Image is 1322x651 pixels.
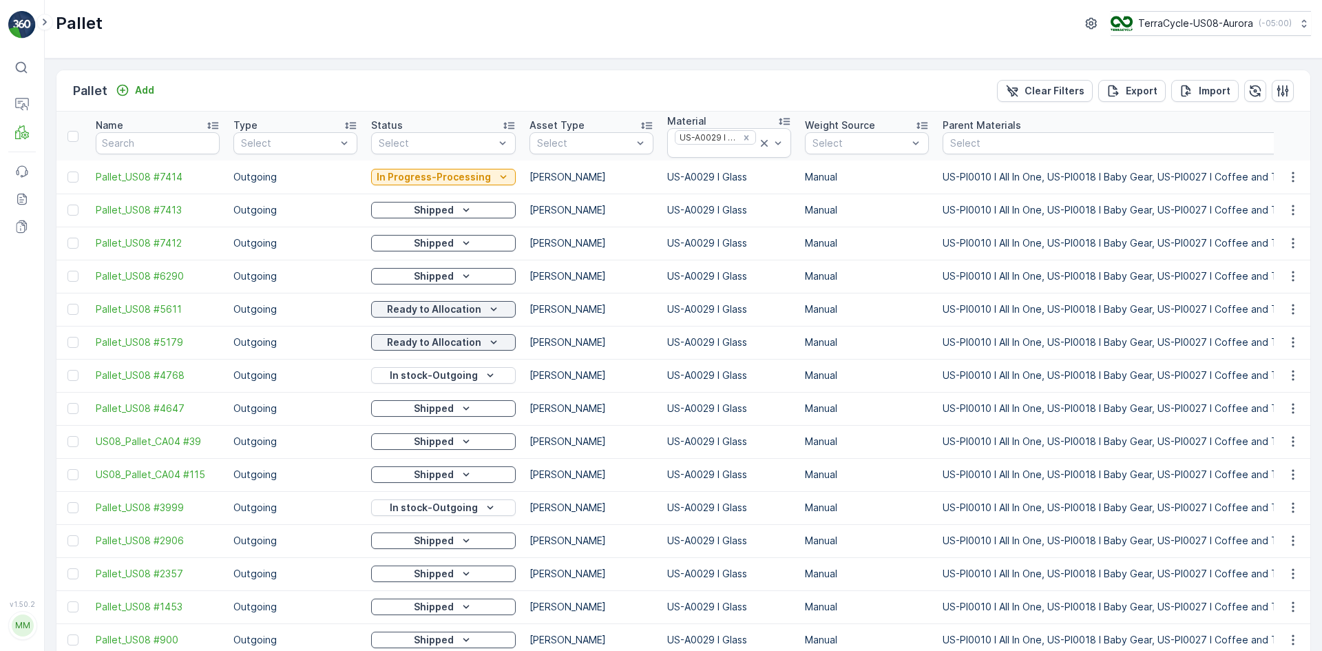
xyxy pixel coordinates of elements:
a: US08_Pallet_CA04 #115 [96,468,220,482]
a: Pallet_US08 #5611 [96,302,220,316]
p: [PERSON_NAME] [529,633,653,647]
p: Select [812,136,907,150]
input: Search [96,132,220,154]
p: Manual [805,567,929,581]
p: Ready to Allocation [387,335,481,349]
p: Asset Type [529,118,585,132]
p: Export [1126,84,1157,98]
p: US-A0029 I Glass [667,302,791,316]
p: Outgoing [233,633,357,647]
p: Select [379,136,494,150]
p: Shipped [414,269,454,283]
p: [PERSON_NAME] [529,600,653,614]
p: Outgoing [233,468,357,482]
p: [PERSON_NAME] [529,369,653,382]
p: Outgoing [233,600,357,614]
a: Pallet_US08 #900 [96,633,220,647]
p: [PERSON_NAME] [529,302,653,316]
p: Outgoing [233,402,357,415]
p: Manual [805,600,929,614]
img: image_ci7OI47.png [1111,16,1133,31]
p: US-A0029 I Glass [667,468,791,482]
a: Pallet_US08 #7414 [96,170,220,184]
p: Manual [805,501,929,515]
p: US-A0029 I Glass [667,501,791,515]
p: Shipped [414,203,454,217]
button: Shipped [371,433,516,450]
a: Pallet_US08 #2357 [96,567,220,581]
a: US08_Pallet_CA04 #39 [96,435,220,448]
p: Shipped [414,633,454,647]
p: ( -05:00 ) [1259,18,1292,29]
div: Toggle Row Selected [67,337,78,348]
p: US-A0029 I Glass [667,534,791,548]
p: Outgoing [233,534,357,548]
p: Pallet [56,12,103,34]
button: Ready to Allocation [371,301,516,318]
div: US-A0029 I Glass [675,131,738,144]
p: In stock-Outgoing [390,369,478,382]
div: Toggle Row Selected [67,238,78,249]
p: Clear Filters [1025,84,1084,98]
div: Toggle Row Selected [67,436,78,447]
p: US-A0029 I Glass [667,369,791,382]
p: Weight Source [805,118,875,132]
p: Manual [805,633,929,647]
img: logo [8,11,36,39]
button: Shipped [371,400,516,417]
p: Add [135,83,154,97]
p: Shipped [414,435,454,448]
a: Pallet_US08 #4768 [96,369,220,382]
span: Pallet_US08 #7412 [96,236,220,250]
a: Pallet_US08 #7413 [96,203,220,217]
p: [PERSON_NAME] [529,468,653,482]
p: Select [241,136,336,150]
div: Toggle Row Selected [67,370,78,381]
button: Shipped [371,235,516,251]
p: [PERSON_NAME] [529,170,653,184]
p: Pallet [73,81,107,101]
div: Toggle Row Selected [67,469,78,480]
p: [PERSON_NAME] [529,269,653,283]
div: Toggle Row Selected [67,205,78,216]
a: Pallet_US08 #2906 [96,534,220,548]
button: Shipped [371,466,516,483]
p: Outgoing [233,170,357,184]
p: In stock-Outgoing [390,501,478,515]
button: Shipped [371,268,516,285]
p: Outgoing [233,369,357,382]
span: Pallet_US08 #6290 [96,269,220,283]
p: [PERSON_NAME] [529,335,653,349]
button: Shipped [371,202,516,218]
p: US-A0029 I Glass [667,402,791,415]
div: Toggle Row Selected [67,601,78,612]
button: TerraCycle-US08-Aurora(-05:00) [1111,11,1311,36]
p: Type [233,118,258,132]
p: [PERSON_NAME] [529,402,653,415]
p: TerraCycle-US08-Aurora [1138,17,1253,30]
p: US-A0029 I Glass [667,170,791,184]
button: MM [8,611,36,640]
span: Pallet_US08 #5179 [96,335,220,349]
p: [PERSON_NAME] [529,236,653,250]
button: Shipped [371,533,516,549]
p: Manual [805,369,929,382]
p: In Progress-Processing [377,170,491,184]
span: Pallet_US08 #3999 [96,501,220,515]
p: US-A0029 I Glass [667,600,791,614]
a: Pallet_US08 #1453 [96,600,220,614]
div: Toggle Row Selected [67,568,78,579]
div: Toggle Row Selected [67,304,78,315]
p: Manual [805,335,929,349]
a: Pallet_US08 #4647 [96,402,220,415]
button: Shipped [371,632,516,648]
div: Toggle Row Selected [67,535,78,546]
p: US-A0029 I Glass [667,269,791,283]
p: Shipped [414,468,454,482]
p: US-A0029 I Glass [667,633,791,647]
